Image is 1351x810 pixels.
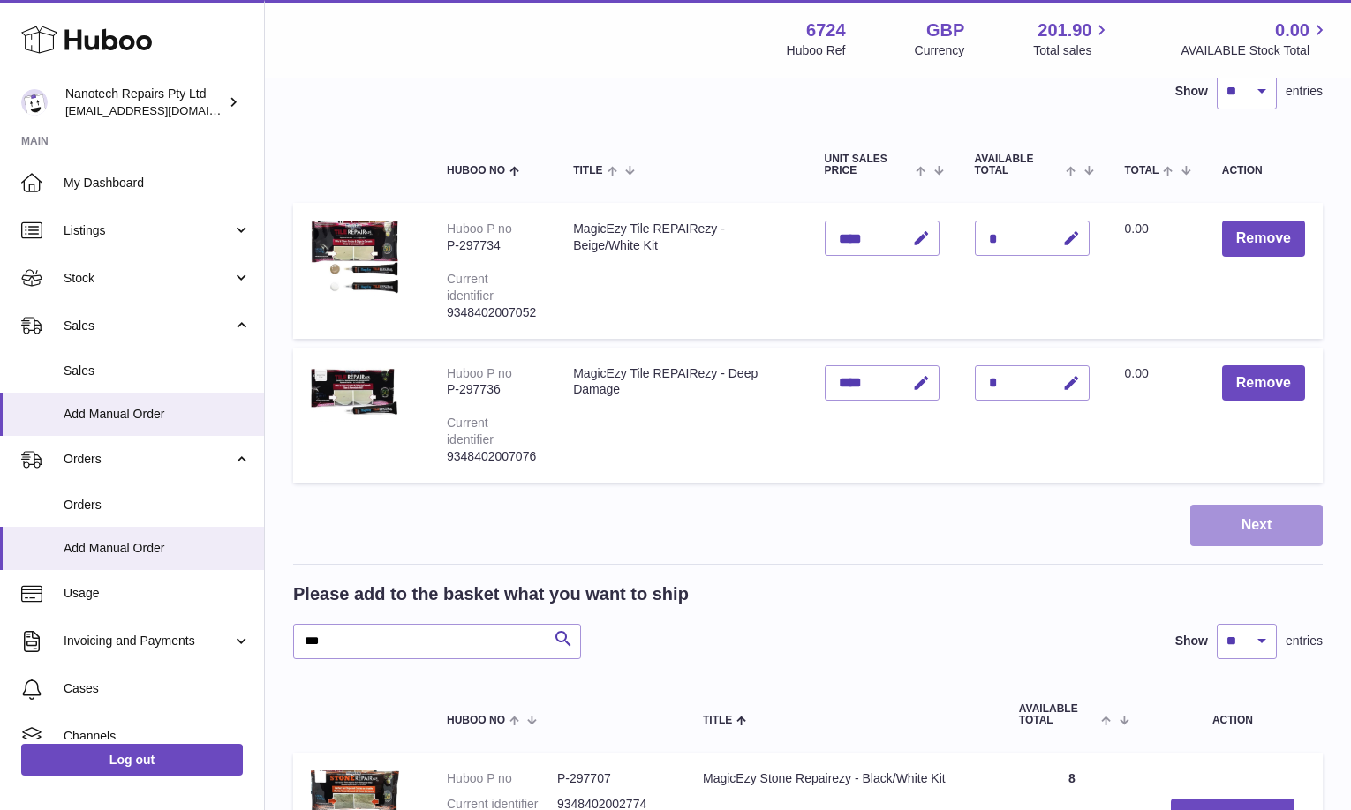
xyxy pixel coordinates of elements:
span: Add Manual Order [64,540,251,557]
label: Show [1175,83,1208,100]
span: entries [1286,633,1323,649]
div: Huboo P no [447,221,512,236]
span: Listings [64,222,232,239]
div: 9348402007076 [447,448,538,465]
th: Action [1143,686,1323,744]
a: 0.00 AVAILABLE Stock Total [1181,19,1330,59]
dd: P-297707 [557,770,668,787]
h2: Please add to the basket what you want to ship [293,582,689,606]
span: Sales [64,318,232,334]
span: Title [703,715,732,726]
span: Usage [64,585,251,602]
span: Huboo no [447,165,505,176]
td: MagicEzy Tile REPAIRezy - Beige/White Kit [555,203,806,338]
span: Title [573,165,602,176]
span: AVAILABLE Total [1019,703,1098,726]
span: AVAILABLE Stock Total [1181,42,1330,59]
span: Channels [64,728,251,745]
button: Remove [1222,221,1305,257]
img: MagicEzy Tile REPAIRezy - Beige/White Kit [311,221,399,296]
a: 201.90 Total sales [1033,19,1112,59]
span: My Dashboard [64,175,251,191]
span: 201.90 [1038,19,1091,42]
span: Orders [64,497,251,514]
a: Log out [21,744,243,776]
dt: Huboo P no [447,770,557,787]
div: Current identifier [447,272,494,303]
span: Total [1125,165,1159,176]
div: Currency [915,42,965,59]
strong: GBP [926,19,964,42]
img: info@nanotechrepairs.com [21,89,48,116]
span: Sales [64,363,251,379]
div: P-297736 [447,381,538,398]
div: Current identifier [447,416,494,446]
label: Show [1175,633,1208,649]
span: 0.00 [1275,19,1309,42]
span: entries [1286,83,1323,100]
div: Huboo Ref [787,42,846,59]
span: 0.00 [1125,221,1149,236]
span: [EMAIL_ADDRESS][DOMAIN_NAME] [65,103,260,117]
div: Nanotech Repairs Pty Ltd [65,86,224,119]
span: Stock [64,270,232,287]
span: AVAILABLE Total [975,154,1062,176]
strong: 6724 [806,19,846,42]
span: Invoicing and Payments [64,633,232,649]
span: Add Manual Order [64,406,251,423]
span: Orders [64,451,232,468]
span: Cases [64,680,251,697]
div: 9348402007052 [447,304,538,321]
div: Action [1222,165,1305,176]
img: MagicEzy Tile REPAIRezy - Deep Damage [311,365,399,422]
span: Unit Sales Price [825,154,912,176]
button: Remove [1222,365,1305,401]
span: 0.00 [1125,366,1149,380]
button: Next [1190,505,1323,546]
div: P-297734 [447,237,538,254]
div: Huboo P no [447,366,512,380]
td: MagicEzy Tile REPAIRezy - Deep Damage [555,348,806,483]
span: Total sales [1033,42,1112,59]
span: Huboo no [447,715,505,726]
